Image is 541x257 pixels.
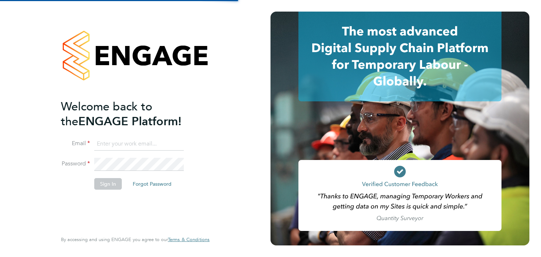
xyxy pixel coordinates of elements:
[61,99,202,129] h2: ENGAGE Platform!
[61,100,152,128] span: Welcome back to the
[168,237,210,243] a: Terms & Conditions
[61,236,210,243] span: By accessing and using ENGAGE you agree to our
[94,138,184,151] input: Enter your work email...
[94,178,122,190] button: Sign In
[61,160,90,168] label: Password
[61,140,90,147] label: Email
[127,178,177,190] button: Forgot Password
